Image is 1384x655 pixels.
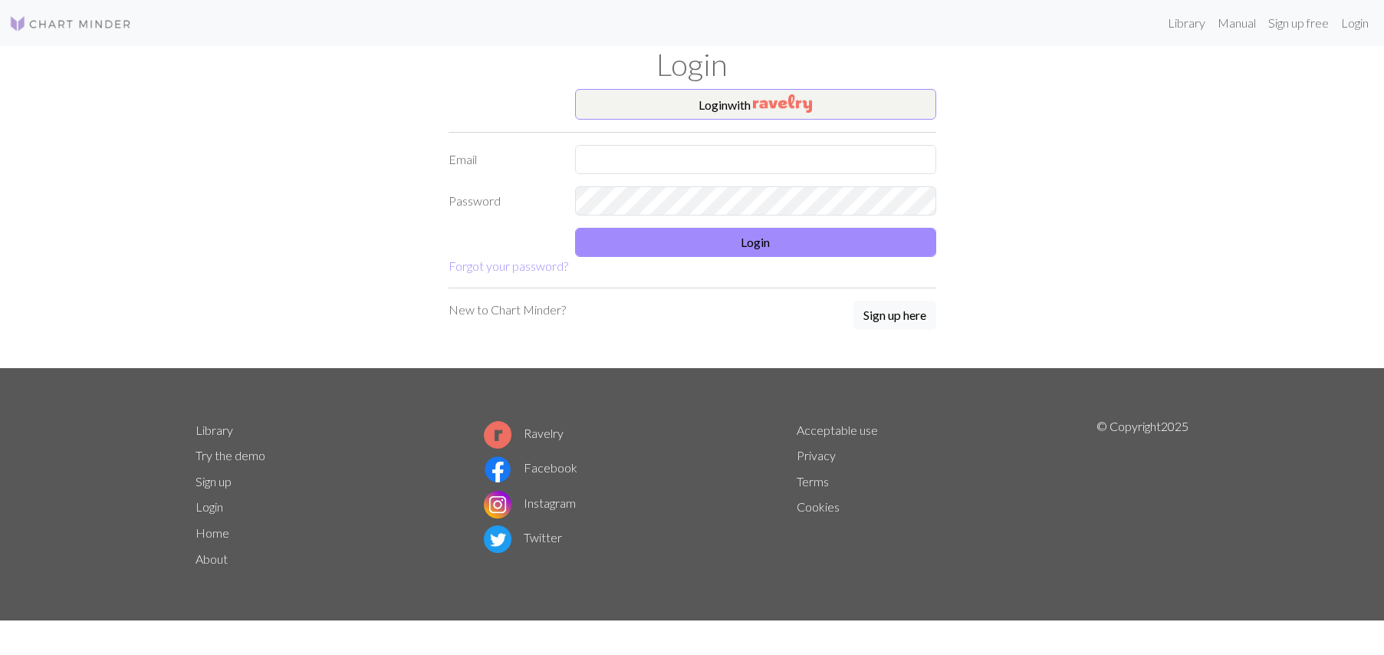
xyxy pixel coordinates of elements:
[196,525,229,540] a: Home
[449,301,566,319] p: New to Chart Minder?
[484,530,562,545] a: Twitter
[484,525,511,553] img: Twitter logo
[196,448,265,462] a: Try the demo
[853,301,936,330] button: Sign up here
[186,46,1198,83] h1: Login
[196,423,233,437] a: Library
[196,474,232,489] a: Sign up
[484,491,511,518] img: Instagram logo
[1096,417,1188,572] p: © Copyright 2025
[484,426,564,440] a: Ravelry
[575,228,936,257] button: Login
[9,15,132,33] img: Logo
[196,551,228,566] a: About
[853,301,936,331] a: Sign up here
[484,456,511,483] img: Facebook logo
[449,258,568,273] a: Forgot your password?
[439,145,566,174] label: Email
[797,474,829,489] a: Terms
[484,495,576,510] a: Instagram
[575,89,936,120] button: Loginwith
[797,448,836,462] a: Privacy
[484,460,577,475] a: Facebook
[1211,8,1262,38] a: Manual
[753,94,812,113] img: Ravelry
[797,423,878,437] a: Acceptable use
[196,499,223,514] a: Login
[1262,8,1335,38] a: Sign up free
[439,186,566,216] label: Password
[484,421,511,449] img: Ravelry logo
[1162,8,1211,38] a: Library
[1335,8,1375,38] a: Login
[797,499,840,514] a: Cookies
